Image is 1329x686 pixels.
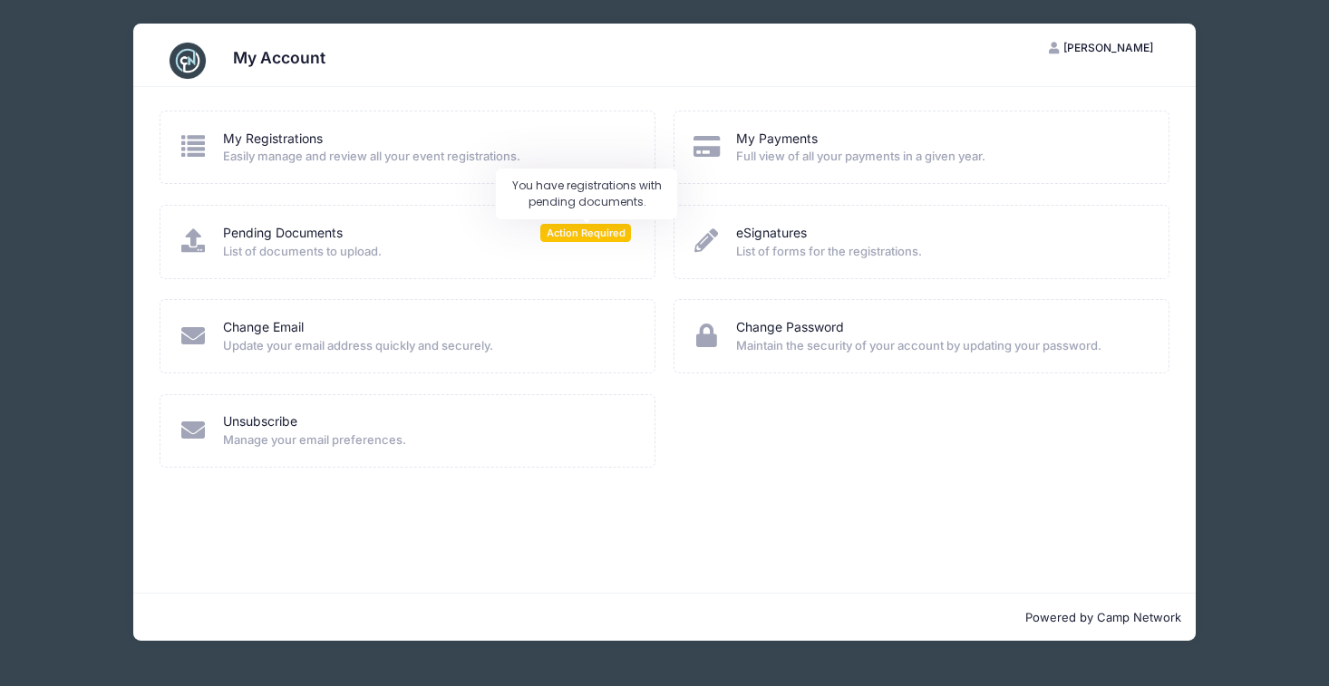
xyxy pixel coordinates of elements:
[223,412,297,431] a: Unsubscribe
[1033,33,1169,63] button: [PERSON_NAME]
[736,243,1145,261] span: List of forms for the registrations.
[223,224,343,243] a: Pending Documents
[223,148,632,166] span: Easily manage and review all your event registrations.
[148,609,1180,627] p: Powered by Camp Network
[223,243,632,261] span: List of documents to upload.
[736,130,818,149] a: My Payments
[223,337,632,355] span: Update your email address quickly and securely.
[1063,41,1153,54] span: [PERSON_NAME]
[736,224,807,243] a: eSignatures
[223,431,632,449] span: Manage your email preferences.
[736,148,1145,166] span: Full view of all your payments in a given year.
[540,224,631,241] span: Action Required
[223,130,323,149] a: My Registrations
[736,318,844,337] a: Change Password
[736,337,1145,355] span: Maintain the security of your account by updating your password.
[170,43,206,79] img: CampNetwork
[496,169,677,219] div: You have registrations with pending documents.
[233,48,325,67] h3: My Account
[223,318,304,337] a: Change Email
